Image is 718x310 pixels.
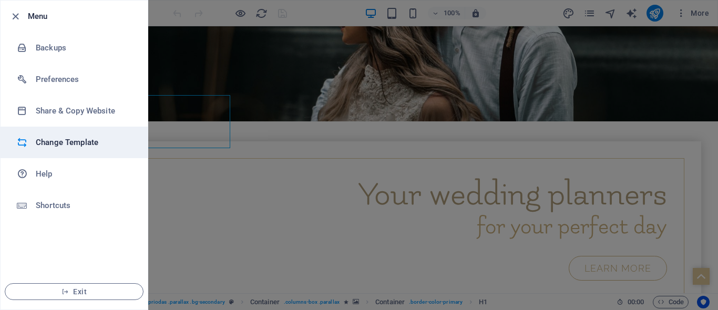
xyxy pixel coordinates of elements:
[36,42,133,54] h6: Backups
[36,136,133,149] h6: Change Template
[14,287,135,296] span: Exit
[36,105,133,117] h6: Share & Copy Website
[1,158,148,190] a: Help
[5,283,143,300] button: Exit
[28,10,139,23] h6: Menu
[36,168,133,180] h6: Help
[36,73,133,86] h6: Preferences
[36,199,133,212] h6: Shortcuts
